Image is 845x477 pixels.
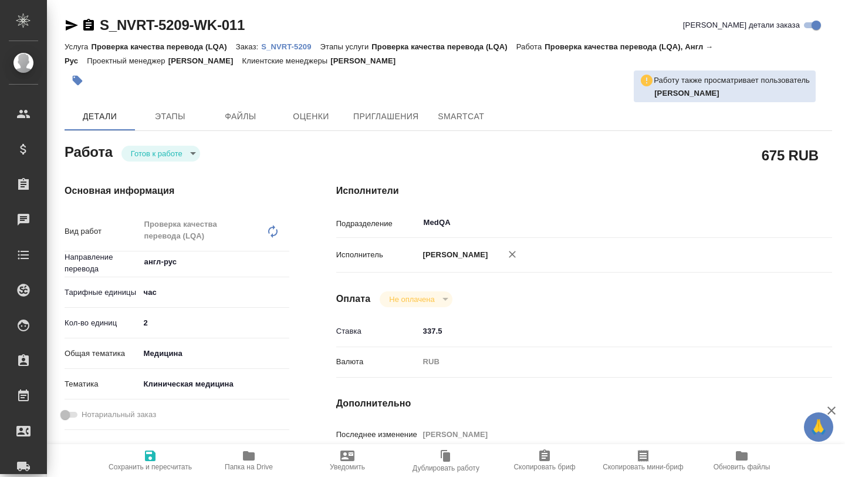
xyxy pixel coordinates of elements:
[330,56,404,65] p: [PERSON_NAME]
[413,464,479,472] span: Дублировать работу
[336,292,371,306] h4: Оплата
[65,68,90,93] button: Добавить тэг
[65,18,79,32] button: Скопировать ссылку для ЯМессенджера
[594,444,692,477] button: Скопировать мини-бриф
[683,19,800,31] span: [PERSON_NAME] детали заказа
[100,17,245,33] a: S_NVRT-5209-WK-011
[91,42,235,51] p: Проверка качества перевода (LQA)
[785,221,787,224] button: Open
[336,218,419,230] p: Подразделение
[283,261,285,263] button: Open
[371,42,516,51] p: Проверка качества перевода (LQA)
[82,18,96,32] button: Скопировать ссылку
[65,317,140,329] p: Кол-во единиц
[419,352,791,372] div: RUB
[380,291,452,307] div: Готов к работе
[261,41,320,51] a: S_NVRT-5209
[419,323,791,340] input: ✎ Введи что-нибудь
[242,56,331,65] p: Клиентские менеджеры
[336,325,419,337] p: Ставка
[654,89,719,98] b: [PERSON_NAME]
[140,283,289,303] div: час
[320,42,372,51] p: Этапы услуги
[140,314,289,331] input: ✎ Введи что-нибудь
[692,444,791,477] button: Обновить файлы
[654,88,810,99] p: Грабко Мария
[336,397,832,411] h4: Дополнительно
[336,249,419,261] p: Исполнитель
[65,287,140,298] p: Тарифные единицы
[87,56,168,65] p: Проектный менеджер
[495,444,594,477] button: Скопировать бриф
[140,344,289,364] div: Медицина
[336,184,832,198] h4: Исполнители
[140,374,289,394] div: Клиническая медицина
[419,426,791,443] input: Пустое поле
[654,75,810,86] p: Работу также просматривает пользователь
[809,415,829,439] span: 🙏
[142,109,198,124] span: Этапы
[804,412,833,442] button: 🙏
[168,56,242,65] p: [PERSON_NAME]
[72,109,128,124] span: Детали
[236,42,261,51] p: Заказ:
[200,444,298,477] button: Папка на Drive
[109,463,192,471] span: Сохранить и пересчитать
[283,109,339,124] span: Оценки
[65,42,91,51] p: Услуга
[65,251,140,275] p: Направление перевода
[65,140,113,162] h2: Работа
[65,378,140,390] p: Тематика
[499,241,525,267] button: Удалить исполнителя
[714,463,770,471] span: Обновить файлы
[225,463,273,471] span: Папка на Drive
[101,444,200,477] button: Сохранить и пересчитать
[121,146,200,162] div: Готов к работе
[330,463,365,471] span: Уведомить
[603,463,683,471] span: Скопировать мини-бриф
[65,348,140,360] p: Общая тематика
[298,444,397,477] button: Уведомить
[336,429,419,441] p: Последнее изменение
[127,149,186,159] button: Готов к работе
[353,109,419,124] span: Приглашения
[433,109,489,124] span: SmartCat
[397,444,495,477] button: Дублировать работу
[65,184,289,198] h4: Основная информация
[762,145,819,165] h2: 675 RUB
[65,226,140,237] p: Вид работ
[513,463,575,471] span: Скопировать бриф
[336,356,419,368] p: Валюта
[261,42,320,51] p: S_NVRT-5209
[82,409,156,421] span: Нотариальный заказ
[419,249,488,261] p: [PERSON_NAME]
[212,109,269,124] span: Файлы
[516,42,545,51] p: Работа
[386,294,438,304] button: Не оплачена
